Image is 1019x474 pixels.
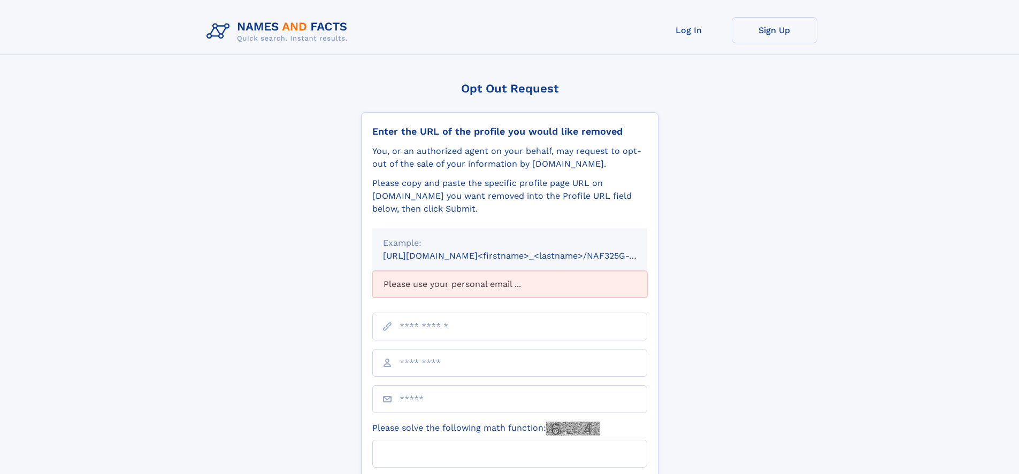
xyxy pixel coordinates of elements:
div: Please copy and paste the specific profile page URL on [DOMAIN_NAME] you want removed into the Pr... [372,177,647,215]
div: Example: [383,237,637,250]
a: Sign Up [732,17,817,43]
small: [URL][DOMAIN_NAME]<firstname>_<lastname>/NAF325G-xxxxxxxx [383,251,668,261]
div: Please use your personal email ... [372,271,647,298]
a: Log In [646,17,732,43]
div: Opt Out Request [361,82,658,95]
label: Please solve the following math function: [372,422,600,436]
div: You, or an authorized agent on your behalf, may request to opt-out of the sale of your informatio... [372,145,647,170]
div: Enter the URL of the profile you would like removed [372,126,647,137]
img: Logo Names and Facts [202,17,356,46]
